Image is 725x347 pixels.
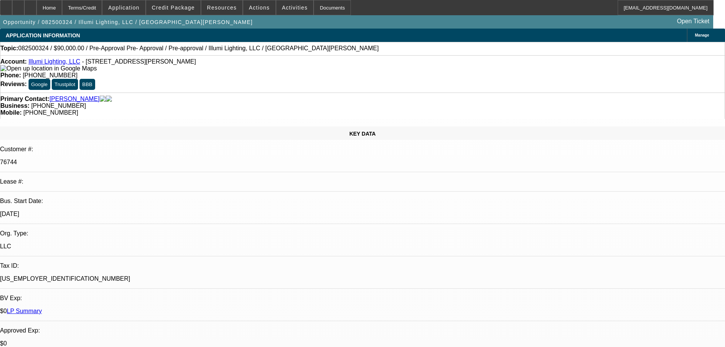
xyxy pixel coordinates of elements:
[23,109,78,116] span: [PHONE_NUMBER]
[674,15,712,28] a: Open Ticket
[243,0,276,15] button: Actions
[49,96,100,102] a: [PERSON_NAME]
[0,45,18,52] strong: Topic:
[146,0,201,15] button: Credit Package
[0,96,49,102] strong: Primary Contact:
[108,5,139,11] span: Application
[249,5,270,11] span: Actions
[18,45,379,52] span: 082500324 / $90,000.00 / Pre-Approval Pre- Approval / Pre-approval / Illumi Lighting, LLC / [GEOG...
[31,102,86,109] span: [PHONE_NUMBER]
[80,79,95,90] button: BBB
[0,65,97,72] img: Open up location in Google Maps
[0,81,27,87] strong: Reviews:
[0,58,27,65] strong: Account:
[0,109,22,116] strong: Mobile:
[152,5,195,11] span: Credit Package
[6,32,80,38] span: APPLICATION INFORMATION
[0,65,97,72] a: View Google Maps
[0,72,21,78] strong: Phone:
[100,96,106,102] img: facebook-icon.png
[52,79,78,90] button: Trustpilot
[207,5,237,11] span: Resources
[282,5,308,11] span: Activities
[23,72,78,78] span: [PHONE_NUMBER]
[102,0,145,15] button: Application
[29,79,50,90] button: Google
[3,19,253,25] span: Opportunity / 082500324 / Illumi Lighting, LLC / [GEOGRAPHIC_DATA][PERSON_NAME]
[695,33,709,37] span: Manage
[201,0,242,15] button: Resources
[82,58,196,65] span: - [STREET_ADDRESS][PERSON_NAME]
[276,0,314,15] button: Activities
[106,96,112,102] img: linkedin-icon.png
[349,131,376,137] span: KEY DATA
[7,308,42,314] a: LP Summary
[29,58,80,65] a: Illumi Lighting, LLC
[0,102,29,109] strong: Business:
